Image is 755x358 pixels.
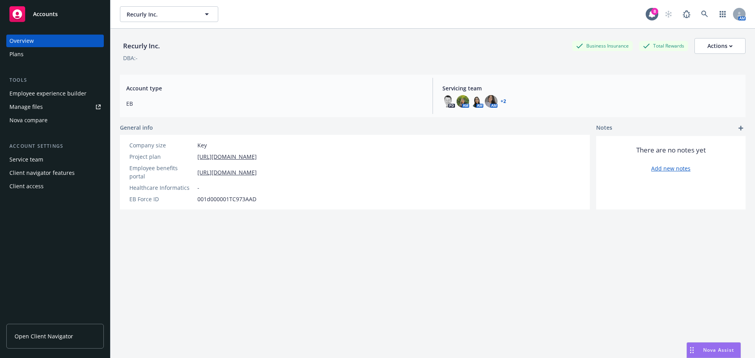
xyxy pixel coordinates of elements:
div: 8 [651,8,658,15]
img: photo [471,95,483,108]
button: Recurly Inc. [120,6,218,22]
div: Drag to move [687,343,697,358]
div: Employee benefits portal [129,164,194,180]
button: Actions [694,38,746,54]
div: Client navigator features [9,167,75,179]
div: Total Rewards [639,41,688,51]
a: Search [697,6,713,22]
a: Client navigator features [6,167,104,179]
div: Project plan [129,152,194,161]
a: Nova compare [6,114,104,127]
span: Account type [126,84,423,92]
div: Business Insurance [572,41,633,51]
a: Accounts [6,3,104,25]
a: [URL][DOMAIN_NAME] [197,168,257,176]
div: Actions [707,39,733,53]
a: Client access [6,180,104,193]
div: Plans [9,48,24,61]
div: Client access [9,180,44,193]
div: Nova compare [9,114,48,127]
span: 001d000001TC973AAD [197,195,256,203]
span: Key [197,141,207,149]
div: Healthcare Informatics [129,184,194,192]
a: add [736,123,746,133]
img: photo [485,95,497,108]
img: photo [457,95,469,108]
span: Notes [596,123,612,133]
div: Company size [129,141,194,149]
a: +2 [501,99,506,104]
span: Open Client Navigator [15,332,73,340]
button: Nova Assist [687,342,741,358]
div: Overview [9,35,34,47]
div: Service team [9,153,43,166]
span: Nova Assist [703,347,734,353]
div: Account settings [6,142,104,150]
a: Start snowing [661,6,676,22]
div: Employee experience builder [9,87,87,100]
a: Report a Bug [679,6,694,22]
span: Accounts [33,11,58,17]
a: Manage files [6,101,104,113]
span: Recurly Inc. [127,10,195,18]
span: EB [126,99,423,108]
span: - [197,184,199,192]
div: Recurly Inc. [120,41,163,51]
a: [URL][DOMAIN_NAME] [197,152,257,161]
div: Tools [6,76,104,84]
a: Plans [6,48,104,61]
div: DBA: - [123,54,138,62]
span: There are no notes yet [636,145,706,155]
span: Servicing team [442,84,739,92]
a: Employee experience builder [6,87,104,100]
span: General info [120,123,153,132]
a: Service team [6,153,104,166]
img: photo [442,95,455,108]
a: Switch app [715,6,731,22]
div: EB Force ID [129,195,194,203]
a: Add new notes [651,164,691,173]
div: Manage files [9,101,43,113]
a: Overview [6,35,104,47]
